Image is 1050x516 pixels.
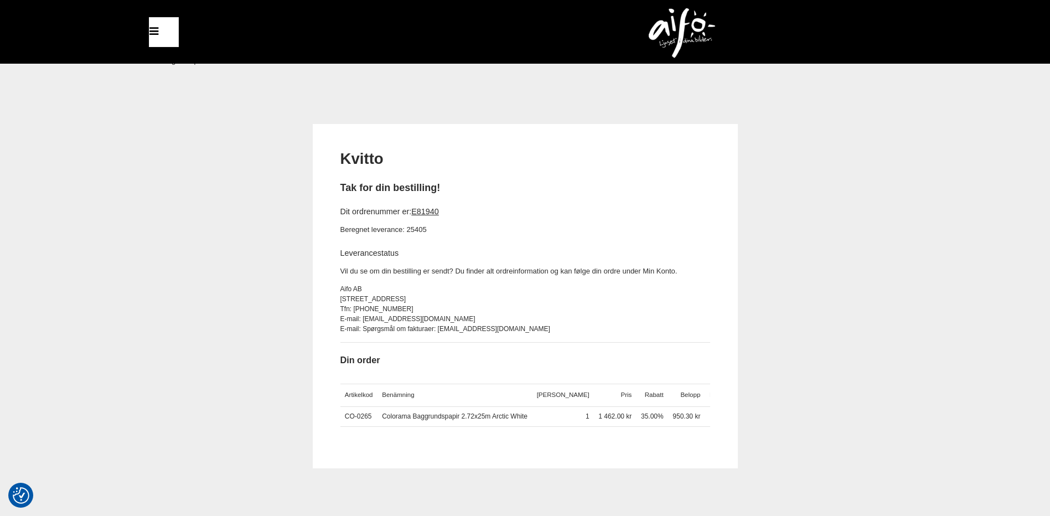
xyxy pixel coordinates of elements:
img: logo.png [649,8,715,58]
span: Radera [710,391,731,398]
div: E-mail: [EMAIL_ADDRESS][DOMAIN_NAME] [340,314,710,324]
a: Colorama Baggrundspapir 2.72x25m Arctic White [382,412,527,420]
p: Vil du se om din bestilling er sendt? Du finder alt ordreinformation og kan følge din ordre under... [340,266,710,277]
div: [STREET_ADDRESS] [340,294,710,304]
span: Rabatt [645,391,664,398]
div: E-mail: Spørgsmål om fakturaer: [EMAIL_ADDRESS][DOMAIN_NAME] [340,324,710,334]
img: Revisit consent button [13,487,29,504]
p: Beregnet leverance: 25405 [340,224,710,236]
span: Artikelkod [345,391,373,398]
h1: Kvitto [340,148,710,170]
a: E81940 [411,207,439,216]
a: CO-0265 [345,412,372,420]
h3: Din order [340,354,710,367]
button: Samtykkepræferencer [13,486,29,505]
div: Aifo AB [340,284,710,294]
span: 950.30 [673,412,693,420]
span: 35.00% [641,412,664,420]
span: 1 [586,412,589,420]
h4: Dit ordrenummer er: [340,206,710,217]
span: Pris [620,391,632,398]
span: Belopp [680,391,700,398]
span: 1 462.00 [598,412,624,420]
h2: Tak for din bestilling! [340,181,710,195]
h4: Leverancestatus [340,247,710,259]
div: Tfn: [PHONE_NUMBER] [340,304,710,314]
span: Benämning [382,391,414,398]
span: [PERSON_NAME] [537,391,589,398]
